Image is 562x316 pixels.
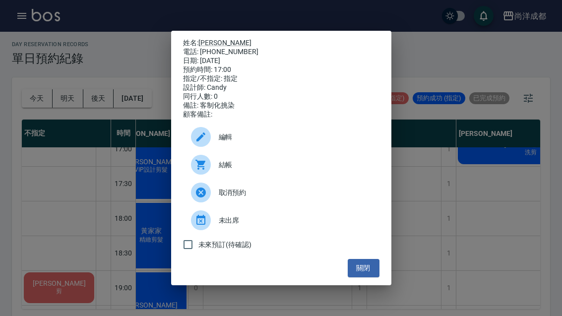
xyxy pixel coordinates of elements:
[183,48,379,57] div: 電話: [PHONE_NUMBER]
[219,132,372,142] span: 編輯
[183,57,379,65] div: 日期: [DATE]
[183,74,379,83] div: 指定/不指定: 指定
[219,188,372,198] span: 取消預約
[198,240,252,250] span: 未來預訂(待確認)
[183,65,379,74] div: 預約時間: 17:00
[183,206,379,234] div: 未出席
[183,39,379,48] p: 姓名:
[183,92,379,101] div: 同行人數: 0
[219,215,372,226] span: 未出席
[183,101,379,110] div: 備註: 客制化挑染
[348,259,379,277] button: 關閉
[183,179,379,206] div: 取消預約
[183,83,379,92] div: 設計師: Candy
[183,110,379,119] div: 顧客備註:
[198,39,251,47] a: [PERSON_NAME]
[219,160,372,170] span: 結帳
[183,151,379,179] a: 結帳
[183,123,379,151] div: 編輯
